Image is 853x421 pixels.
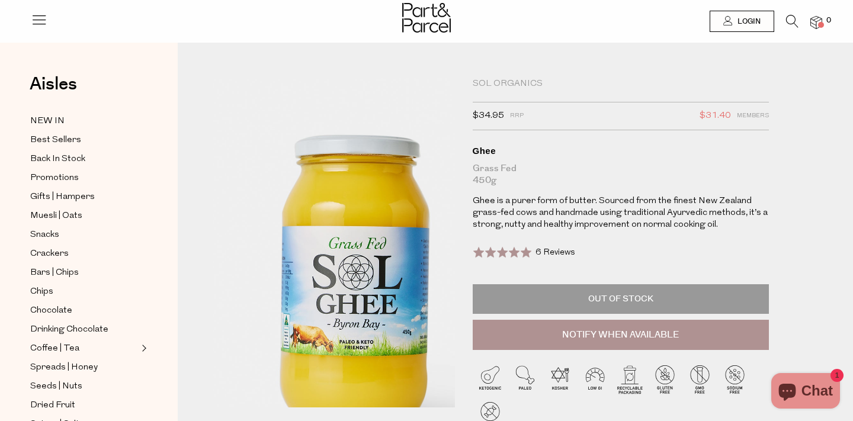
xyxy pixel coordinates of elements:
[139,341,147,355] button: Expand/Collapse Coffee | Tea
[473,195,769,231] p: Ghee is a purer form of butter. Sourced from the finest New Zealand grass-fed cows and handmade u...
[402,3,451,33] img: Part&Parcel
[30,133,138,147] a: Best Sellers
[810,16,822,28] a: 0
[30,379,138,394] a: Seeds | Nuts
[30,152,138,166] a: Back In Stock
[30,380,82,394] span: Seeds | Nuts
[30,322,138,337] a: Drinking Chocolate
[682,362,717,397] img: P_P-ICONS-Live_Bec_V11_GMO_Free.svg
[30,75,77,105] a: Aisles
[473,320,769,351] button: Notify When Available
[737,108,769,124] span: Members
[30,228,59,242] span: Snacks
[30,284,138,299] a: Chips
[30,246,138,261] a: Crackers
[30,114,65,128] span: NEW IN
[535,248,575,257] span: 6 Reviews
[735,17,761,27] span: Login
[30,304,72,318] span: Chocolate
[30,398,138,413] a: Dried Fruit
[578,362,613,397] img: P_P-ICONS-Live_Bec_V11_Low_Gi.svg
[30,227,138,242] a: Snacks
[508,362,543,397] img: P_P-ICONS-Live_Bec_V11_Paleo.svg
[30,285,53,299] span: Chips
[710,11,774,32] a: Login
[30,171,138,185] a: Promotions
[473,108,504,124] span: $34.95
[473,145,769,157] div: Ghee
[30,171,79,185] span: Promotions
[30,189,138,204] a: Gifts | Hampers
[30,303,138,318] a: Chocolate
[30,398,75,413] span: Dried Fruit
[30,361,98,375] span: Spreads | Honey
[30,266,79,280] span: Bars | Chips
[30,341,138,356] a: Coffee | Tea
[473,78,769,90] div: Sol Organics
[473,362,508,397] img: P_P-ICONS-Live_Bec_V11_Ketogenic.svg
[30,71,77,97] span: Aisles
[613,362,647,397] img: P_P-ICONS-Live_Bec_V11_Recyclable_Packaging.svg
[473,163,769,187] div: Grass Fed 450g
[510,108,524,124] span: RRP
[30,265,138,280] a: Bars | Chips
[473,284,769,314] p: Out of Stock
[30,323,108,337] span: Drinking Chocolate
[543,362,578,397] img: P_P-ICONS-Live_Bec_V11_Kosher.svg
[647,362,682,397] img: P_P-ICONS-Live_Bec_V11_Gluten_Free.svg
[30,190,95,204] span: Gifts | Hampers
[30,152,85,166] span: Back In Stock
[30,114,138,128] a: NEW IN
[768,373,844,412] inbox-online-store-chat: Shopify online store chat
[30,209,82,223] span: Muesli | Oats
[717,362,752,397] img: P_P-ICONS-Live_Bec_V11_Sodium_Free.svg
[700,108,731,124] span: $31.40
[823,15,834,26] span: 0
[30,208,138,223] a: Muesli | Oats
[30,247,69,261] span: Crackers
[30,133,81,147] span: Best Sellers
[30,360,138,375] a: Spreads | Honey
[30,342,79,356] span: Coffee | Tea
